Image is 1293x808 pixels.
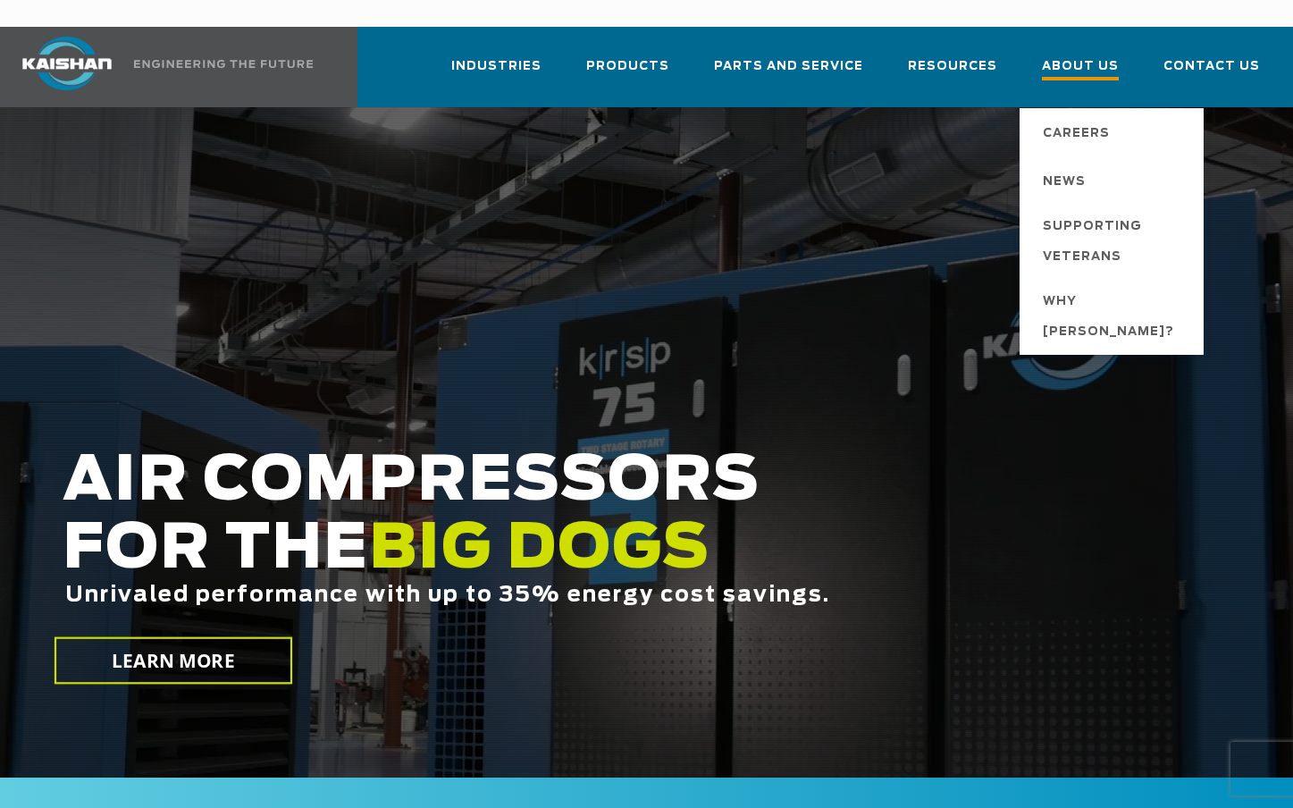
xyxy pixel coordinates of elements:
[1042,56,1119,80] span: About Us
[1043,167,1086,198] span: News
[714,43,863,104] a: Parts and Service
[1025,108,1204,156] a: Careers
[1025,205,1204,280] a: Supporting Veterans
[1043,119,1110,149] span: Careers
[908,56,997,77] span: Resources
[55,637,292,685] a: LEARN MORE
[1043,287,1186,348] span: Why [PERSON_NAME]?
[714,56,863,77] span: Parts and Service
[369,519,710,580] span: BIG DOGS
[1042,43,1119,107] a: About Us
[1025,156,1204,205] a: News
[1043,212,1186,273] span: Supporting Veterans
[1163,43,1260,104] a: Contact Us
[586,56,669,77] span: Products
[65,585,830,606] span: Unrivaled performance with up to 35% energy cost savings.
[451,43,542,104] a: Industries
[63,448,1032,663] h2: AIR COMPRESSORS FOR THE
[134,60,313,68] img: Engineering the future
[451,56,542,77] span: Industries
[908,43,997,104] a: Resources
[112,648,235,674] span: LEARN MORE
[1025,280,1204,355] a: Why [PERSON_NAME]?
[1163,56,1260,77] span: Contact Us
[586,43,669,104] a: Products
